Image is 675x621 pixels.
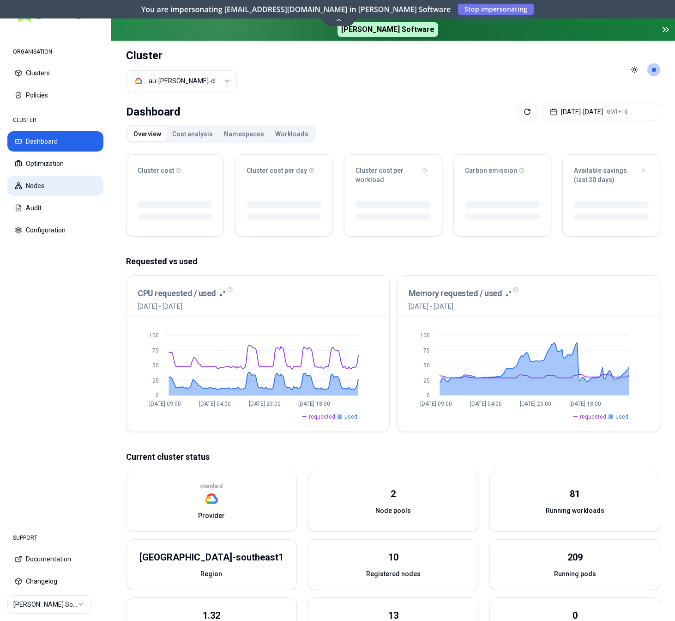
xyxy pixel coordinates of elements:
[356,166,430,184] div: Cluster cost per workload
[391,487,396,500] div: 2
[7,131,103,152] button: Dashboard
[200,482,223,505] div: gcp
[200,569,222,578] span: Region
[7,111,103,129] div: CLUSTER
[7,571,103,591] button: Changelog
[205,492,218,505] img: gcp
[152,347,159,354] tspan: 75
[542,103,660,121] button: [DATE]-[DATE]GMT+10
[126,70,237,91] button: Select a value
[149,401,181,408] tspan: [DATE] 09:00
[7,43,103,61] div: ORGANISATION
[580,413,606,420] span: requested
[344,413,357,420] span: used
[567,551,583,564] div: 209
[375,506,411,515] span: Node pools
[200,482,223,490] p: standard
[570,487,580,500] div: 81
[420,333,429,339] tspan: 100
[139,551,283,564] div: australia-southeast1
[218,127,270,141] button: Namespaces
[270,127,314,141] button: Workloads
[519,401,551,408] tspan: [DATE] 23:00
[470,401,502,408] tspan: [DATE] 04:00
[7,153,103,174] button: Optimization
[199,401,231,408] tspan: [DATE] 04:00
[7,549,103,569] button: Documentation
[337,22,438,37] span: [PERSON_NAME] Software
[607,108,628,116] span: GMT+10
[7,198,103,218] button: Audit
[128,127,167,141] button: Overview
[569,401,601,408] tspan: [DATE] 18:00
[388,551,398,564] div: 10
[167,127,218,141] button: Cost analysis
[156,392,159,399] tspan: 0
[615,413,628,420] span: used
[247,166,321,175] div: Cluster cost per day
[139,551,283,564] div: [GEOGRAPHIC_DATA]-southeast1
[423,362,429,369] tspan: 50
[574,166,649,184] div: Available savings (last 30 days)
[426,392,429,399] tspan: 0
[465,166,540,175] div: Carbon emission
[7,176,103,196] button: Nodes
[138,166,212,175] div: Cluster cost
[249,401,281,408] tspan: [DATE] 23:00
[298,401,330,408] tspan: [DATE] 18:00
[420,401,452,408] tspan: [DATE] 09:00
[7,220,103,240] button: Configuration
[7,85,103,105] button: Policies
[134,77,143,85] img: gcp
[149,76,223,85] div: au-rex-cluster
[152,377,159,384] tspan: 25
[126,48,237,63] h1: Cluster
[309,413,335,420] span: requested
[198,511,225,520] span: Provider
[126,451,660,463] p: Current cluster status
[126,103,181,121] div: Dashboard
[138,287,216,300] h3: CPU requested / used
[149,333,159,339] tspan: 100
[423,347,429,354] tspan: 75
[152,362,159,369] tspan: 50
[546,506,604,515] span: Running workloads
[554,569,596,578] span: Running pods
[126,255,660,268] p: Requested vs used
[409,287,502,300] h3: Memory requested / used
[7,529,103,547] div: SUPPORT
[366,569,421,578] span: Registered nodes
[409,302,512,311] span: [DATE] - [DATE]
[423,377,429,384] tspan: 25
[7,63,103,83] button: Clusters
[138,302,225,311] span: [DATE] - [DATE]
